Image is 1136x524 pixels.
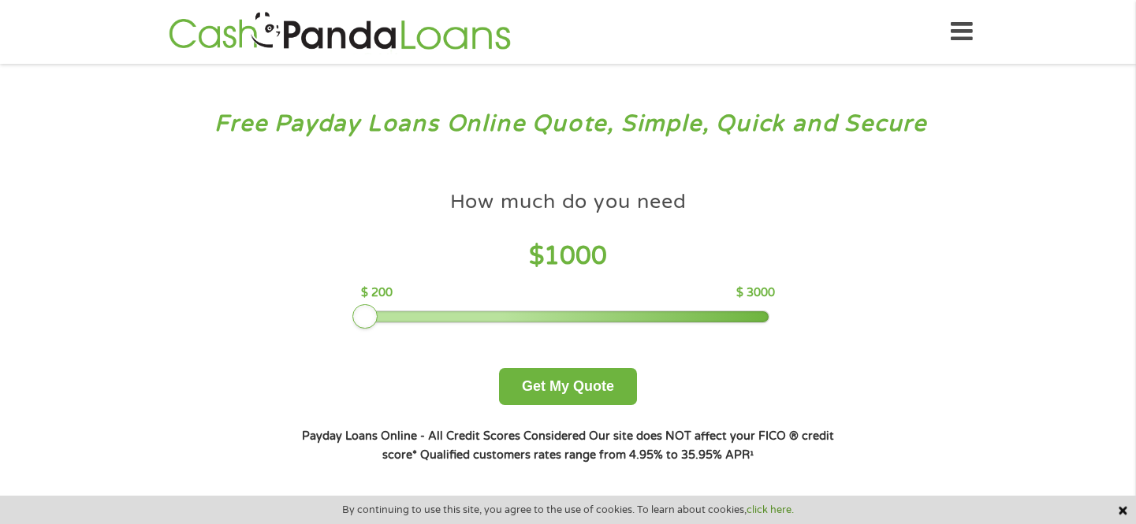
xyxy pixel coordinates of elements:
[450,189,687,215] h4: How much do you need
[361,240,775,273] h4: $
[544,241,607,271] span: 1000
[420,448,754,462] strong: Qualified customers rates range from 4.95% to 35.95% APR¹
[382,429,834,462] strong: Our site does NOT affect your FICO ® credit score*
[361,284,393,302] p: $ 200
[499,368,637,405] button: Get My Quote
[342,504,794,515] span: By continuing to use this site, you agree to the use of cookies. To learn about cookies,
[46,110,1091,139] h3: Free Payday Loans Online Quote, Simple, Quick and Secure
[164,9,516,54] img: GetLoanNow Logo
[302,429,586,443] strong: Payday Loans Online - All Credit Scores Considered
[747,504,794,516] a: click here.
[736,284,775,302] p: $ 3000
